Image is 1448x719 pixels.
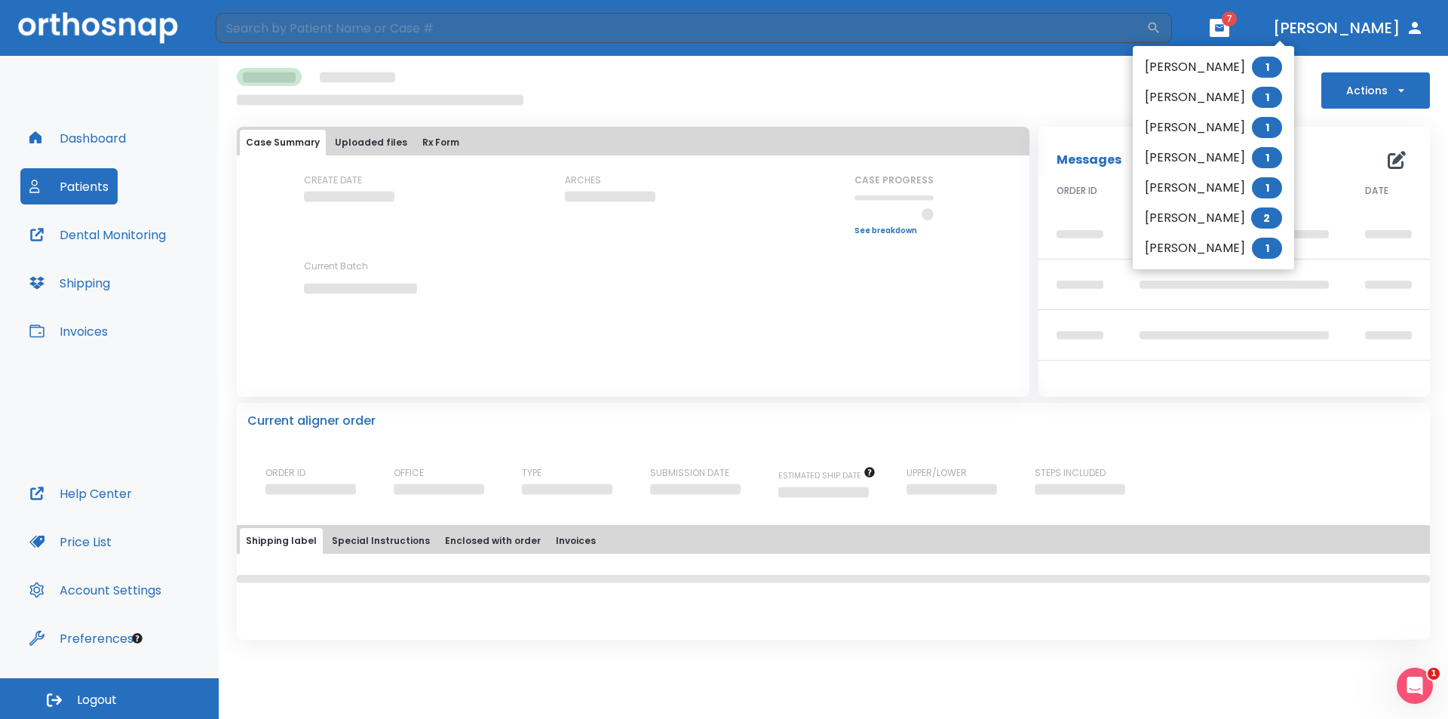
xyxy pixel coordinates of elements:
[1252,57,1282,78] span: 1
[1133,173,1294,203] li: [PERSON_NAME]
[1251,207,1282,229] span: 2
[1252,177,1282,198] span: 1
[1133,82,1294,112] li: [PERSON_NAME]
[1397,668,1433,704] iframe: Intercom live chat
[1252,87,1282,108] span: 1
[1133,112,1294,143] li: [PERSON_NAME]
[1252,238,1282,259] span: 1
[1133,203,1294,233] li: [PERSON_NAME]
[1133,52,1294,82] li: [PERSON_NAME]
[1428,668,1440,680] span: 1
[1252,117,1282,138] span: 1
[1133,143,1294,173] li: [PERSON_NAME]
[1133,233,1294,263] li: [PERSON_NAME]
[1252,147,1282,168] span: 1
